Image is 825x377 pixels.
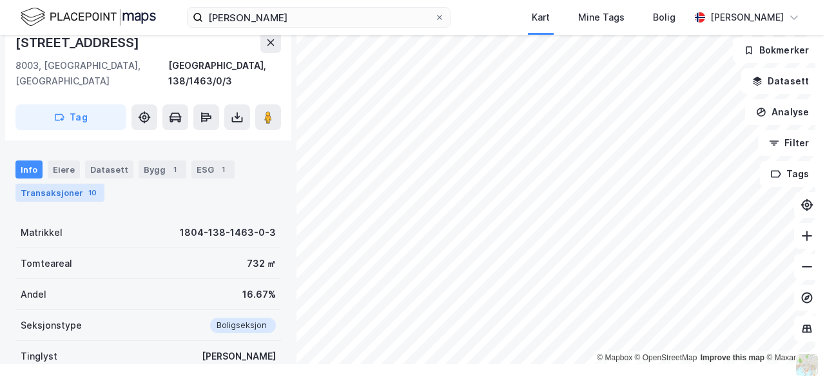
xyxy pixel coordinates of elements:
[635,353,697,362] a: OpenStreetMap
[597,353,632,362] a: Mapbox
[15,104,126,130] button: Tag
[203,8,434,27] input: Søk på adresse, matrikkel, gårdeiere, leietakere eller personer
[578,10,625,25] div: Mine Tags
[21,225,63,240] div: Matrikkel
[761,315,825,377] div: Kontrollprogram for chat
[21,349,57,364] div: Tinglyst
[21,256,72,271] div: Tomteareal
[15,184,104,202] div: Transaksjoner
[21,6,156,28] img: logo.f888ab2527a4732fd821a326f86c7f29.svg
[532,10,550,25] div: Kart
[15,58,168,89] div: 8003, [GEOGRAPHIC_DATA], [GEOGRAPHIC_DATA]
[202,349,276,364] div: [PERSON_NAME]
[710,10,784,25] div: [PERSON_NAME]
[653,10,675,25] div: Bolig
[86,186,99,199] div: 10
[247,256,276,271] div: 732 ㎡
[701,353,764,362] a: Improve this map
[21,318,82,333] div: Seksjonstype
[760,161,820,187] button: Tags
[180,225,276,240] div: 1804-138-1463-0-3
[242,287,276,302] div: 16.67%
[733,37,820,63] button: Bokmerker
[21,287,46,302] div: Andel
[761,315,825,377] iframe: Chat Widget
[15,160,43,179] div: Info
[745,99,820,125] button: Analyse
[139,160,186,179] div: Bygg
[741,68,820,94] button: Datasett
[217,163,229,176] div: 1
[168,58,281,89] div: [GEOGRAPHIC_DATA], 138/1463/0/3
[15,32,142,53] div: [STREET_ADDRESS]
[85,160,133,179] div: Datasett
[191,160,235,179] div: ESG
[168,163,181,176] div: 1
[48,160,80,179] div: Eiere
[758,130,820,156] button: Filter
